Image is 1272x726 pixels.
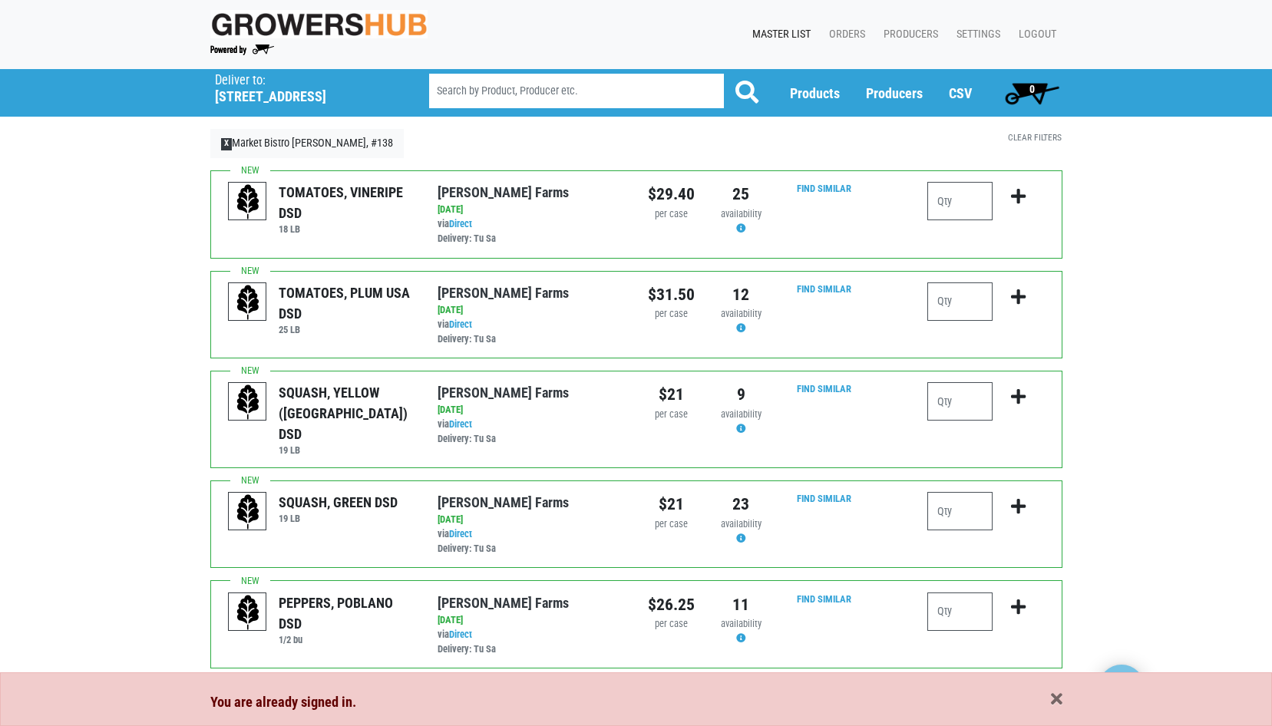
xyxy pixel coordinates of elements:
[718,182,765,206] div: 25
[279,492,398,513] div: SQUASH, GREEN DSD
[648,182,695,206] div: $29.40
[718,492,765,516] div: 23
[790,85,840,101] a: Products
[221,138,233,150] span: X
[438,417,624,447] div: via
[210,691,1062,713] div: You are already signed in.
[438,303,624,318] div: [DATE]
[215,69,401,105] span: Market Bistro Latham, #138 (873 Loudon Rd, Latham, NY 12110, USA)
[429,74,724,108] input: Search by Product, Producer etc.
[438,403,624,417] div: [DATE]
[438,332,624,347] div: Delivery: Tu Sa
[648,592,695,617] div: $26.25
[721,518,762,530] span: availability
[438,384,569,401] a: [PERSON_NAME] Farms
[797,383,851,394] a: Find Similar
[438,513,624,527] div: [DATE]
[797,283,851,295] a: Find Similar
[648,307,695,322] div: per case
[449,528,472,540] a: Direct
[871,20,944,49] a: Producers
[438,184,569,200] a: [PERSON_NAME] Farms
[210,45,274,55] img: Powered by Big Wheelbarrow
[438,527,624,556] div: via
[721,408,762,420] span: availability
[210,129,405,158] a: XMarket Bistro [PERSON_NAME], #138
[927,382,993,421] input: Qty
[927,492,993,530] input: Qty
[438,318,624,347] div: via
[438,232,624,246] div: Delivery: Tu Sa
[797,593,851,605] a: Find Similar
[449,629,472,640] a: Direct
[279,444,415,456] h6: 19 LB
[927,182,993,220] input: Qty
[944,20,1006,49] a: Settings
[279,182,415,223] div: TOMATOES, VINERIPE DSD
[721,308,762,319] span: availability
[438,542,624,556] div: Delivery: Tu Sa
[279,592,415,634] div: PEPPERS, POBLANO DSD
[279,513,398,524] h6: 19 LB
[718,282,765,307] div: 12
[438,613,624,628] div: [DATE]
[229,593,267,632] img: placeholder-variety-43d6402dacf2d531de610a020419775a.svg
[1006,20,1062,49] a: Logout
[648,207,695,222] div: per case
[927,282,993,321] input: Qty
[949,85,972,101] a: CSV
[279,634,415,645] h6: 1/2 bu
[718,382,765,407] div: 9
[438,642,624,657] div: Delivery: Tu Sa
[229,183,267,221] img: placeholder-variety-43d6402dacf2d531de610a020419775a.svg
[797,183,851,194] a: Find Similar
[279,282,415,324] div: TOMATOES, PLUM USA DSD
[721,618,762,629] span: availability
[648,282,695,307] div: $31.50
[215,73,390,88] p: Deliver to:
[210,10,428,38] img: original-fc7597fdc6adbb9d0e2ae620e786d1a2.jpg
[215,88,390,105] h5: [STREET_ADDRESS]
[648,492,695,516] div: $21
[279,223,415,235] h6: 18 LB
[438,494,569,510] a: [PERSON_NAME] Farms
[927,592,993,631] input: Qty
[797,493,851,504] a: Find Similar
[229,283,267,322] img: placeholder-variety-43d6402dacf2d531de610a020419775a.svg
[998,78,1066,108] a: 0
[721,208,762,219] span: availability
[648,617,695,632] div: per case
[648,517,695,532] div: per case
[449,418,472,430] a: Direct
[449,218,472,229] a: Direct
[438,285,569,301] a: [PERSON_NAME] Farms
[279,382,415,444] div: SQUASH, YELLOW ([GEOGRAPHIC_DATA]) DSD
[740,20,817,49] a: Master List
[449,318,472,330] a: Direct
[279,324,415,335] h6: 25 LB
[438,628,624,657] div: via
[648,408,695,422] div: per case
[438,432,624,447] div: Delivery: Tu Sa
[648,382,695,407] div: $21
[438,595,569,611] a: [PERSON_NAME] Farms
[718,592,765,617] div: 11
[1029,83,1035,95] span: 0
[866,85,923,101] a: Producers
[438,203,624,217] div: [DATE]
[817,20,871,49] a: Orders
[229,383,267,421] img: placeholder-variety-43d6402dacf2d531de610a020419775a.svg
[229,493,267,531] img: placeholder-variety-43d6402dacf2d531de610a020419775a.svg
[438,217,624,246] div: via
[1008,132,1062,143] a: Clear Filters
